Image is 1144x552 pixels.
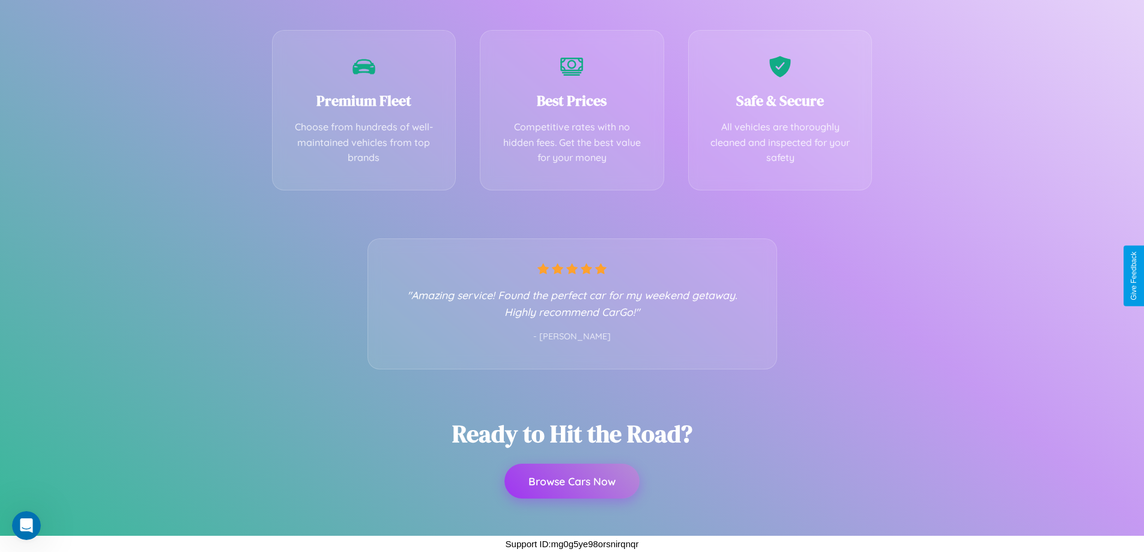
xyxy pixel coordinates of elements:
[392,329,752,345] p: - [PERSON_NAME]
[506,536,639,552] p: Support ID: mg0g5ye98orsnirqnqr
[12,511,41,540] iframe: Intercom live chat
[504,464,640,499] button: Browse Cars Now
[707,91,854,111] h3: Safe & Secure
[291,120,438,166] p: Choose from hundreds of well-maintained vehicles from top brands
[707,120,854,166] p: All vehicles are thoroughly cleaned and inspected for your safety
[392,287,752,320] p: "Amazing service! Found the perfect car for my weekend getaway. Highly recommend CarGo!"
[291,91,438,111] h3: Premium Fleet
[498,120,646,166] p: Competitive rates with no hidden fees. Get the best value for your money
[452,417,692,450] h2: Ready to Hit the Road?
[1130,252,1138,300] div: Give Feedback
[498,91,646,111] h3: Best Prices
